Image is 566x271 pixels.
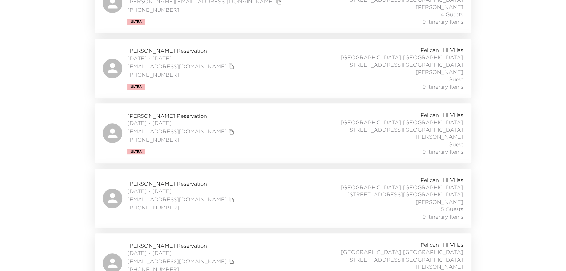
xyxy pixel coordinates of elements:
[445,141,463,148] span: 1 Guest
[127,63,227,70] a: [EMAIL_ADDRESS][DOMAIN_NAME]
[127,119,236,127] span: [DATE] - [DATE]
[319,184,463,198] span: [GEOGRAPHIC_DATA] [GEOGRAPHIC_DATA][STREET_ADDRESS][GEOGRAPHIC_DATA]
[227,127,236,136] button: copy primary member email
[127,6,284,13] span: [PHONE_NUMBER]
[422,148,463,155] span: 0 Itinerary Items
[421,111,463,118] span: Pelican Hill Villas
[127,196,227,203] a: [EMAIL_ADDRESS][DOMAIN_NAME]
[422,83,463,90] span: 0 Itinerary Items
[441,11,463,18] span: 4 Guests
[421,176,463,184] span: Pelican Hill Villas
[95,39,471,98] a: [PERSON_NAME] Reservation[DATE] - [DATE][EMAIL_ADDRESS][DOMAIN_NAME]copy primary member email[PHO...
[422,213,463,220] span: 0 Itinerary Items
[127,188,236,195] span: [DATE] - [DATE]
[227,62,236,71] button: copy primary member email
[421,46,463,54] span: Pelican Hill Villas
[127,55,236,62] span: [DATE] - [DATE]
[319,119,463,134] span: [GEOGRAPHIC_DATA] [GEOGRAPHIC_DATA][STREET_ADDRESS][GEOGRAPHIC_DATA]
[416,68,463,76] span: [PERSON_NAME]
[131,150,142,154] span: Ultra
[441,206,463,213] span: 5 Guests
[421,241,463,248] span: Pelican Hill Villas
[127,249,236,257] span: [DATE] - [DATE]
[416,3,463,10] span: [PERSON_NAME]
[131,20,142,24] span: Ultra
[227,257,236,266] button: copy primary member email
[422,18,463,25] span: 0 Itinerary Items
[416,263,463,270] span: [PERSON_NAME]
[95,103,471,163] a: [PERSON_NAME] Reservation[DATE] - [DATE][EMAIL_ADDRESS][DOMAIN_NAME]copy primary member email[PHO...
[127,258,227,265] a: [EMAIL_ADDRESS][DOMAIN_NAME]
[127,180,236,187] span: [PERSON_NAME] Reservation
[127,136,236,143] span: [PHONE_NUMBER]
[127,71,236,78] span: [PHONE_NUMBER]
[127,128,227,135] a: [EMAIL_ADDRESS][DOMAIN_NAME]
[319,248,463,263] span: [GEOGRAPHIC_DATA] [GEOGRAPHIC_DATA][STREET_ADDRESS][GEOGRAPHIC_DATA]
[131,85,142,89] span: Ultra
[127,112,236,119] span: [PERSON_NAME] Reservation
[416,198,463,206] span: [PERSON_NAME]
[319,54,463,68] span: [GEOGRAPHIC_DATA] [GEOGRAPHIC_DATA][STREET_ADDRESS][GEOGRAPHIC_DATA]
[127,47,236,54] span: [PERSON_NAME] Reservation
[95,169,471,228] a: [PERSON_NAME] Reservation[DATE] - [DATE][EMAIL_ADDRESS][DOMAIN_NAME]copy primary member email[PHO...
[227,195,236,204] button: copy primary member email
[127,242,236,249] span: [PERSON_NAME] Reservation
[416,133,463,140] span: [PERSON_NAME]
[445,76,463,83] span: 1 Guest
[127,204,236,211] span: [PHONE_NUMBER]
